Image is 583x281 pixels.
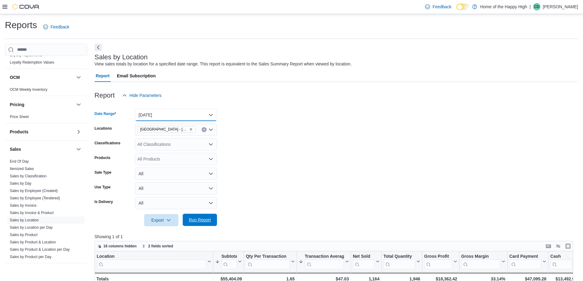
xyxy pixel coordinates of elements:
[10,87,47,92] a: OCM Weekly Inventory
[353,254,375,260] div: Net Sold
[183,214,217,226] button: Run Report
[10,102,24,108] h3: Pricing
[10,232,38,237] span: Sales by Product
[95,170,111,175] label: Sale Type
[555,242,562,250] button: Display options
[10,146,21,152] h3: Sales
[10,53,43,57] a: Loyalty Adjustments
[10,189,58,193] a: Sales by Employee (Created)
[208,142,213,147] button: Open list of options
[353,254,375,269] div: Net Sold
[10,60,54,65] a: Loyalty Redemption Values
[10,225,53,230] a: Sales by Location per Day
[189,217,211,223] span: Run Report
[246,254,290,269] div: Qty Per Transaction
[10,196,60,200] a: Sales by Employee (Tendered)
[461,254,500,260] div: Gross Margin
[144,214,178,226] button: Export
[10,218,39,223] span: Sales by Location
[432,4,451,10] span: Feedback
[50,24,69,30] span: Feedback
[96,70,110,82] span: Report
[529,3,531,10] p: |
[10,159,29,164] a: End Of Day
[103,244,137,249] span: 16 columns hidden
[5,19,37,31] h1: Reports
[10,181,32,186] a: Sales by Day
[75,128,82,135] button: Products
[148,244,173,249] span: 2 fields sorted
[10,174,47,179] span: Sales by Classification
[95,92,115,99] h3: Report
[5,113,87,123] div: Pricing
[148,214,175,226] span: Export
[461,254,505,269] button: Gross Margin
[383,254,420,269] button: Total Quantity
[135,109,217,121] button: [DATE]
[95,44,102,51] button: Next
[423,1,454,13] a: Feedback
[97,254,206,269] div: Location
[10,167,34,171] a: Itemized Sales
[534,3,539,10] span: CD
[10,102,74,108] button: Pricing
[135,168,217,180] button: All
[424,254,452,269] div: Gross Profit
[95,185,110,190] label: Use Type
[12,4,40,10] img: Cova
[10,114,29,119] span: Price Sheet
[75,74,82,81] button: OCM
[75,146,82,153] button: Sales
[461,254,500,269] div: Gross Margin
[95,155,110,160] label: Products
[424,254,452,260] div: Gross Profit
[305,254,344,269] div: Transaction Average
[95,111,116,116] label: Date Range
[543,3,578,10] p: [PERSON_NAME]
[208,157,213,161] button: Open list of options
[299,254,349,269] button: Transaction Average
[117,70,156,82] span: Email Subscription
[10,188,58,193] span: Sales by Employee (Created)
[10,203,36,208] a: Sales by Invoice
[550,254,572,260] div: Cash
[120,89,164,102] button: Hide Parameters
[509,254,541,269] div: Card Payment
[95,199,113,204] label: Is Delivery
[140,126,188,132] span: [GEOGRAPHIC_DATA] - [GEOGRAPHIC_DATA] - Fire & Flower
[246,254,290,260] div: Qty Per Transaction
[221,254,237,269] div: Subtotal
[545,242,552,250] button: Keyboard shortcuts
[137,126,196,133] span: North Battleford - Elkadri Plaza - Fire & Flower
[10,211,54,215] a: Sales by Invoice & Product
[95,242,139,250] button: 16 columns hidden
[135,197,217,209] button: All
[95,61,352,67] div: View sales totals by location for a specified date range. This report is equivalent to the Sales ...
[550,254,577,269] button: Cash
[10,146,74,152] button: Sales
[10,247,70,252] span: Sales by Product & Location per Day
[353,254,379,269] button: Net Sold
[75,101,82,108] button: Pricing
[97,254,211,269] button: Location
[95,54,148,61] h3: Sales by Location
[246,254,294,269] button: Qty Per Transaction
[509,254,546,269] button: Card Payment
[10,74,20,80] h3: OCM
[564,242,572,250] button: Enter fullscreen
[10,210,54,215] span: Sales by Invoice & Product
[533,3,540,10] div: Cyndi Dyck
[10,233,38,237] a: Sales by Product
[509,254,541,260] div: Card Payment
[10,255,51,259] a: Sales by Product per Day
[129,92,162,98] span: Hide Parameters
[383,254,415,269] div: Total Quantity
[10,74,74,80] button: OCM
[10,129,28,135] h3: Products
